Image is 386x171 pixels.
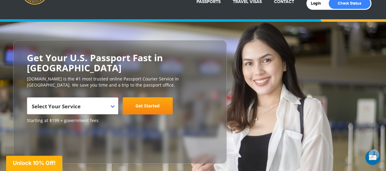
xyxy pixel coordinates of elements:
[123,97,173,114] a: Get Started
[32,103,81,110] span: Select Your Service
[32,100,112,117] span: Select Your Service
[27,97,118,114] span: Select Your Service
[13,160,56,166] span: Unlock 10% Off!
[27,53,213,73] h2: Get Your U.S. Passport Fast in [GEOGRAPHIC_DATA]
[27,127,73,157] iframe: Customer reviews powered by Trustpilot
[311,1,325,6] a: Login
[27,117,213,124] span: Starting at $199 + government fees
[27,76,213,88] p: [DOMAIN_NAME] is the #1 most trusted online Passport Courier Service in [GEOGRAPHIC_DATA]. We sav...
[6,156,62,171] div: Unlock 10% Off!
[365,150,380,165] div: Open Intercom Messenger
